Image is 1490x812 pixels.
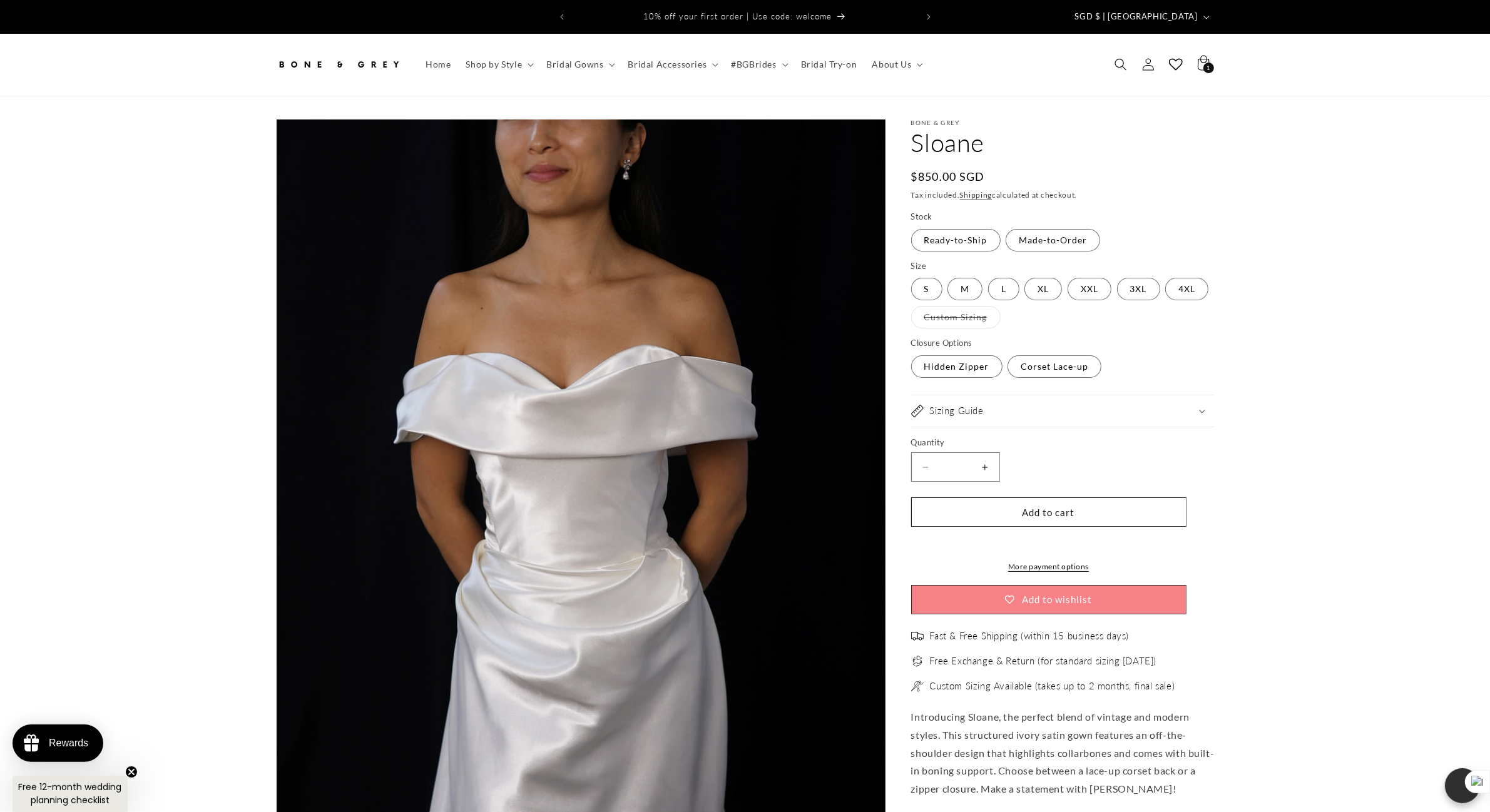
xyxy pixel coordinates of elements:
label: XXL [1068,278,1111,300]
span: 1 [1207,63,1210,73]
span: Bridal Gowns [546,59,603,70]
label: Corset Lace-up [1008,355,1101,378]
summary: #BGBrides [723,51,793,78]
button: Add to wishlist [911,585,1186,614]
summary: Bridal Gowns [539,51,620,78]
span: Custom Sizing Available (takes up to 2 months, final sale) [930,680,1175,693]
img: Bone and Grey Bridal [276,51,401,78]
legend: Stock [911,211,934,223]
span: Bridal Accessories [628,59,707,70]
legend: Size [911,260,928,273]
label: Ready-to-Ship [911,229,1001,251]
div: Rewards [49,738,88,749]
span: 10% off your first order | Use code: welcome [644,11,832,21]
label: XL [1024,278,1062,300]
img: needle.png [911,680,924,693]
span: $850.00 SGD [911,168,985,185]
button: Previous announcement [548,5,576,29]
p: Bone & Grey [911,119,1215,126]
label: M [947,278,982,300]
label: 4XL [1165,278,1208,300]
a: Home [418,51,458,78]
span: Bridal Try-on [801,59,857,70]
a: Bridal Try-on [793,51,865,78]
summary: Sizing Guide [911,395,1215,427]
span: Introducing Sloane, the perfect blend of vintage and modern styles. This structured ivory satin g... [911,711,1215,794]
h1: Sloane [911,126,1215,159]
span: Fast & Free Shipping (within 15 business days) [930,630,1130,642]
div: Free 12-month wedding planning checklistClose teaser [13,776,128,812]
legend: Closure Options [911,337,974,350]
summary: Shop by Style [458,51,539,78]
span: About Us [872,59,911,70]
img: exchange_2.png [911,655,924,667]
summary: About Us [864,51,928,78]
button: Add to cart [911,497,1186,527]
a: Shipping [960,190,992,200]
a: More payment options [911,561,1186,572]
label: Custom Sizing [911,306,1001,328]
button: Next announcement [915,5,942,29]
button: SGD $ | [GEOGRAPHIC_DATA] [1068,5,1215,29]
label: 3XL [1117,278,1160,300]
label: L [988,278,1019,300]
span: Free 12-month wedding planning checklist [19,781,122,806]
button: Open chatbox [1445,768,1480,803]
a: Bone and Grey Bridal [271,46,406,83]
label: S [911,278,942,300]
span: #BGBrides [731,59,776,70]
span: SGD $ | [GEOGRAPHIC_DATA] [1075,11,1198,23]
button: Close teaser [125,766,138,778]
label: Quantity [911,437,1186,449]
h2: Sizing Guide [930,405,984,417]
div: Tax included. calculated at checkout. [911,189,1215,201]
label: Hidden Zipper [911,355,1003,378]
span: Home [426,59,451,70]
summary: Bridal Accessories [620,51,723,78]
label: Made-to-Order [1006,229,1100,251]
span: Free Exchange & Return (for standard sizing [DATE]) [930,655,1157,667]
span: Shop by Style [466,59,522,70]
summary: Search [1107,51,1135,78]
